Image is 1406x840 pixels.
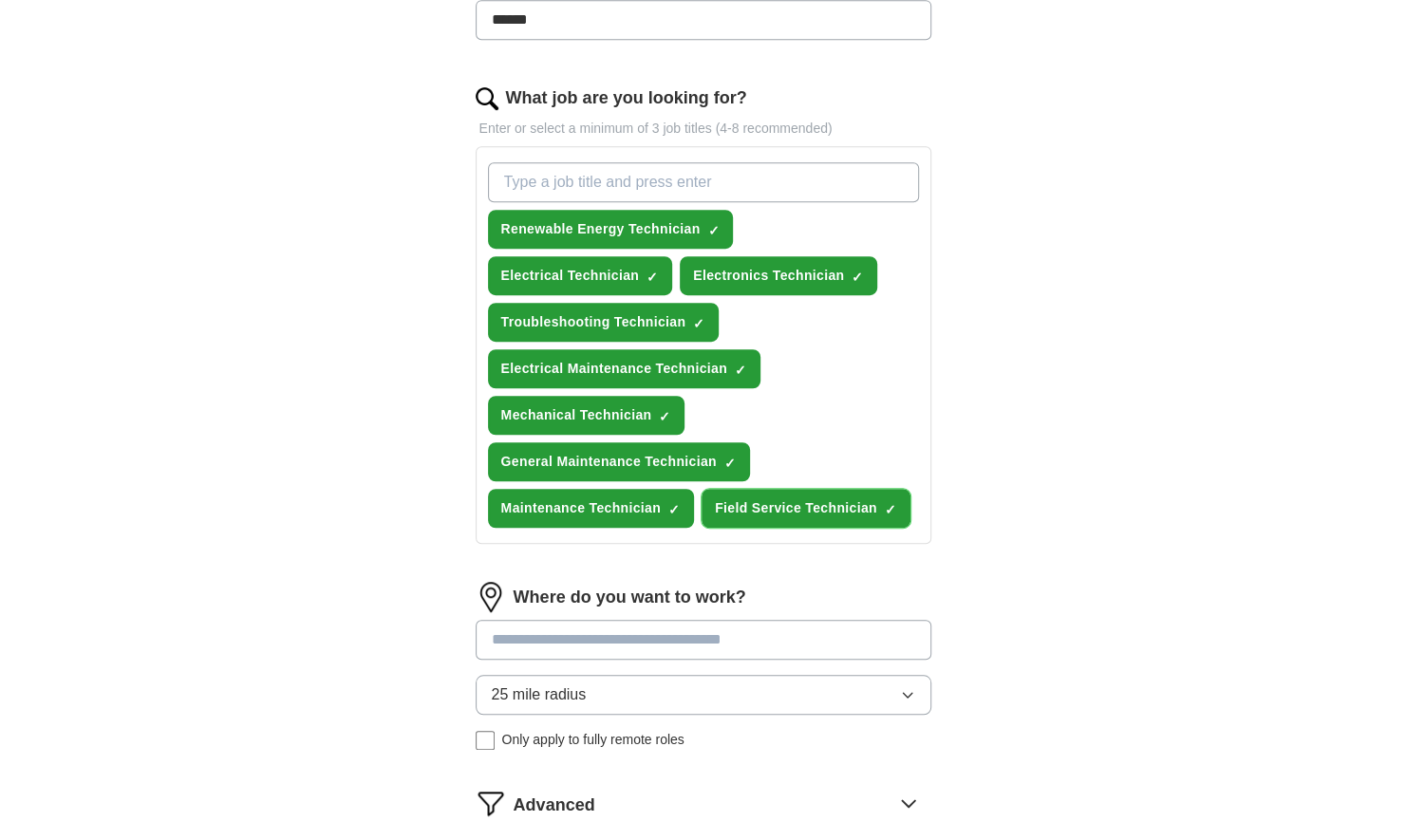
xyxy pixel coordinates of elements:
label: What job are you looking for? [506,85,747,111]
span: Electrical Technician [501,266,640,286]
span: Electronics Technician [693,266,844,286]
span: ✓ [659,409,670,424]
span: ✓ [668,502,680,517]
p: Enter or select a minimum of 3 job titles (4-8 recommended) [476,119,931,139]
button: General Maintenance Technician✓ [488,442,750,481]
span: General Maintenance Technician [501,452,717,472]
span: Maintenance Technician [501,498,661,518]
button: Maintenance Technician✓ [488,489,694,528]
span: Electrical Maintenance Technician [501,359,727,379]
input: Type a job title and press enter [488,162,919,202]
span: Renewable Energy Technician [501,219,701,239]
button: Electrical Maintenance Technician✓ [488,349,760,388]
span: Advanced [514,793,595,818]
button: Electronics Technician✓ [680,256,877,295]
img: location.png [476,582,506,612]
span: ✓ [707,223,719,238]
span: Only apply to fully remote roles [502,730,684,750]
span: ✓ [724,456,736,471]
span: ✓ [647,270,658,285]
button: Electrical Technician✓ [488,256,673,295]
span: 25 mile radius [492,683,587,706]
button: Field Service Technician✓ [702,489,910,528]
button: Mechanical Technician✓ [488,396,685,435]
button: Troubleshooting Technician✓ [488,303,720,342]
label: Where do you want to work? [514,585,746,610]
span: ✓ [693,316,704,331]
button: 25 mile radius [476,675,931,715]
img: search.png [476,87,498,110]
span: ✓ [852,270,863,285]
span: ✓ [735,363,746,378]
img: filter [476,788,506,818]
span: Field Service Technician [715,498,877,518]
input: Only apply to fully remote roles [476,731,495,750]
button: Renewable Energy Technician✓ [488,210,734,249]
span: ✓ [885,502,896,517]
span: Troubleshooting Technician [501,312,686,332]
span: Mechanical Technician [501,405,652,425]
